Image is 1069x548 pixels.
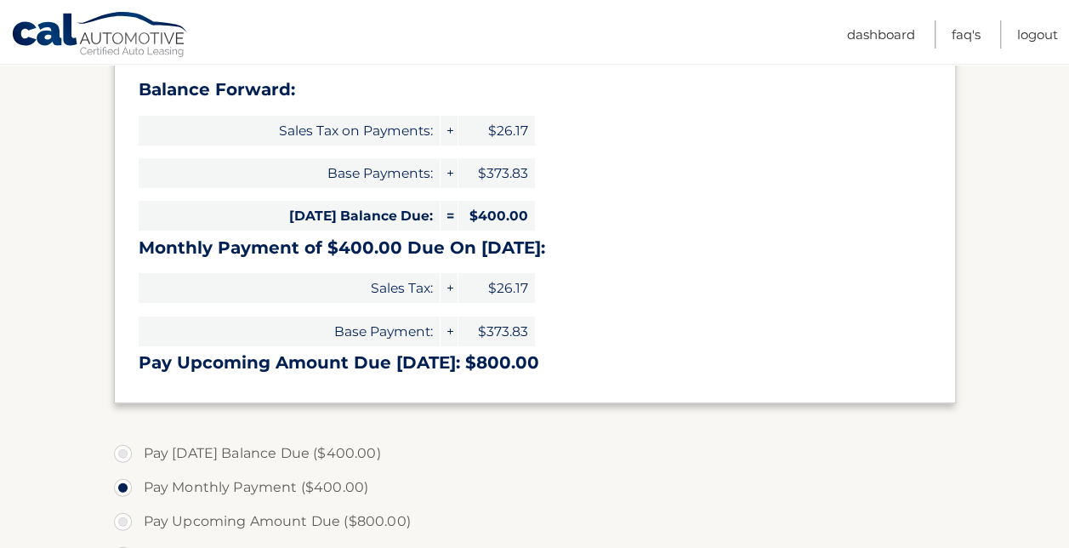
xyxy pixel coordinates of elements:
[139,79,931,100] h3: Balance Forward:
[847,20,915,49] a: Dashboard
[139,201,440,231] span: [DATE] Balance Due:
[139,158,440,188] span: Base Payments:
[441,317,458,346] span: +
[458,116,535,146] span: $26.17
[458,273,535,303] span: $26.17
[139,317,440,346] span: Base Payment:
[11,11,190,60] a: Cal Automotive
[441,158,458,188] span: +
[139,352,931,374] h3: Pay Upcoming Amount Due [DATE]: $800.00
[441,116,458,146] span: +
[1017,20,1058,49] a: Logout
[458,201,535,231] span: $400.00
[441,201,458,231] span: =
[952,20,981,49] a: FAQ's
[458,158,535,188] span: $373.83
[139,116,440,146] span: Sales Tax on Payments:
[139,273,440,303] span: Sales Tax:
[458,317,535,346] span: $373.83
[441,273,458,303] span: +
[114,505,956,539] label: Pay Upcoming Amount Due ($800.00)
[114,437,956,471] label: Pay [DATE] Balance Due ($400.00)
[114,471,956,505] label: Pay Monthly Payment ($400.00)
[139,237,931,259] h3: Monthly Payment of $400.00 Due On [DATE]:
